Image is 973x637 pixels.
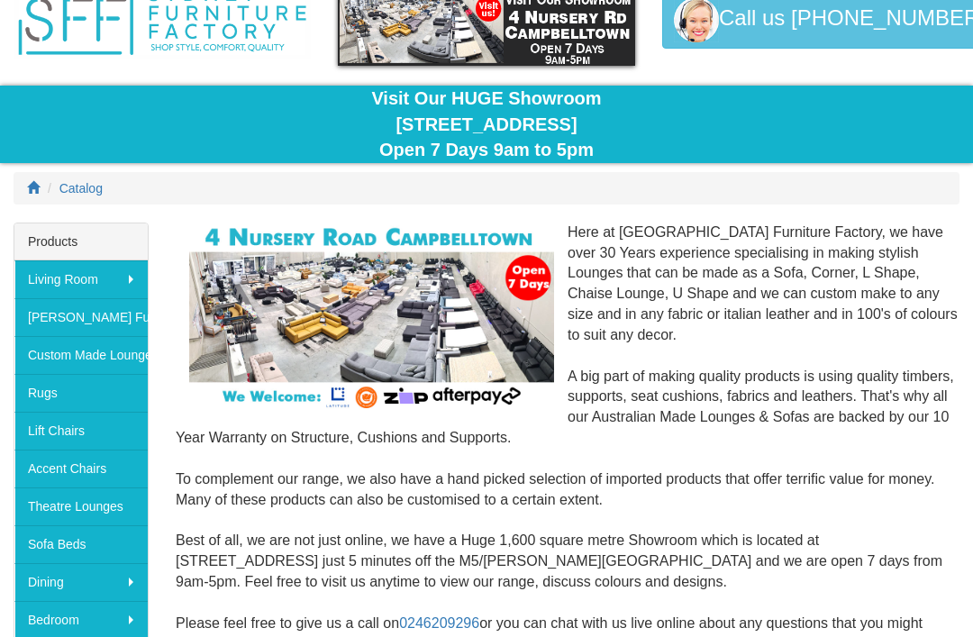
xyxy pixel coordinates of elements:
a: Lift Chairs [14,412,148,450]
a: 0246209296 [399,615,479,631]
a: Catalog [59,181,103,196]
a: Sofa Beds [14,525,148,563]
div: Products [14,223,148,260]
a: Accent Chairs [14,450,148,487]
a: [PERSON_NAME] Furniture [14,298,148,336]
a: Dining [14,563,148,601]
img: Corner Modular Lounges [189,223,554,413]
a: Rugs [14,374,148,412]
a: Custom Made Lounges [14,336,148,374]
div: Visit Our HUGE Showroom [STREET_ADDRESS] Open 7 Days 9am to 5pm [14,86,959,163]
a: Living Room [14,260,148,298]
a: Theatre Lounges [14,487,148,525]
